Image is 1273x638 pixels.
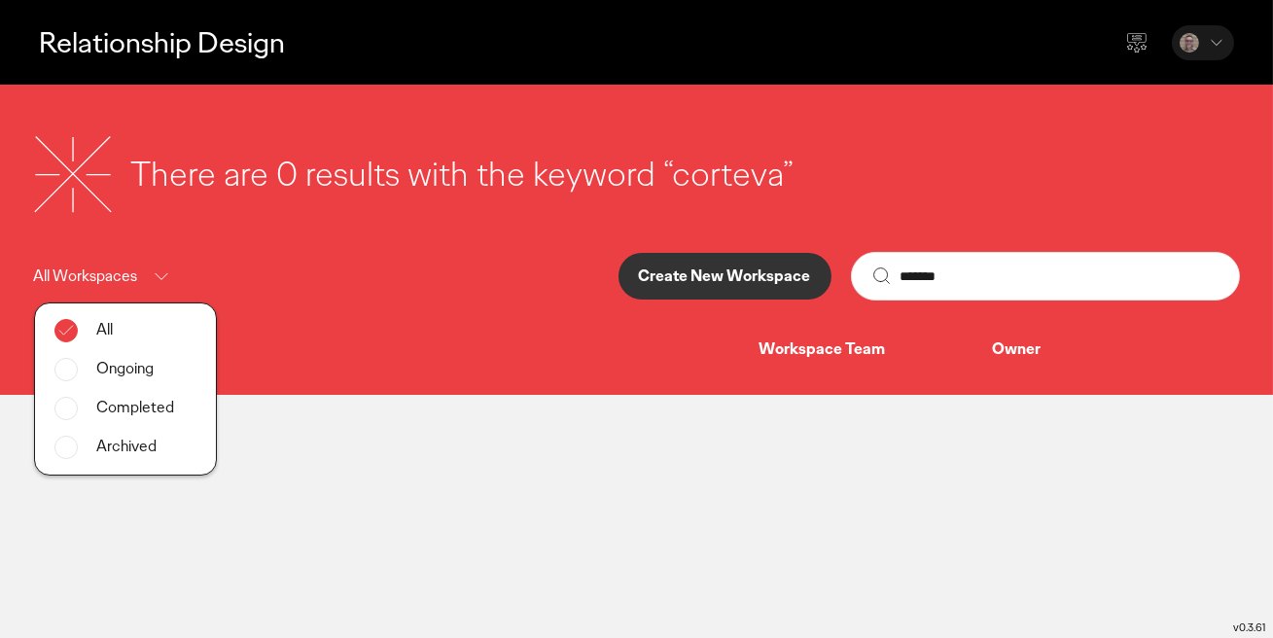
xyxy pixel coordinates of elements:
div: There are 0 results with the keyword “corteva” [131,152,795,197]
div: Send feedback [1114,19,1160,66]
p: Relationship Design [39,22,285,62]
p: All Workspaces [34,265,138,289]
div: Workspace Team [760,339,993,360]
button: Create New Workspace [619,253,831,300]
p: Create New Workspace [639,268,811,284]
div: Owner [993,339,1209,360]
div: Ongoing [35,350,216,389]
div: All [35,311,216,350]
div: Archived [35,428,216,467]
img: Mauricio Novaes [1180,33,1199,53]
div: Completed [35,389,216,428]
